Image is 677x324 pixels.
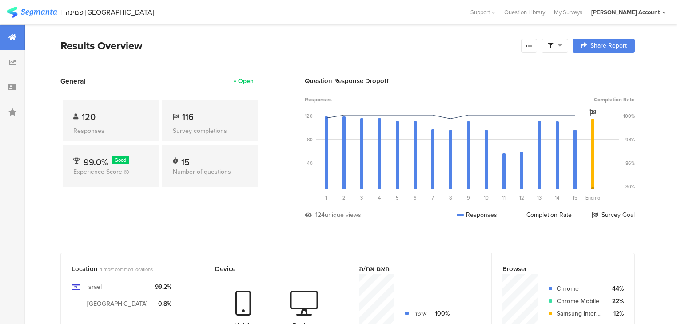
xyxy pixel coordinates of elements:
div: 80 [307,136,313,143]
span: 6 [414,194,417,201]
div: 22% [608,296,624,306]
img: segmanta logo [7,7,57,18]
div: 120 [305,112,313,120]
span: 15 [573,194,577,201]
div: Chrome Mobile [557,296,601,306]
div: 99.2% [155,282,171,292]
div: 0.8% [155,299,171,308]
div: 86% [625,160,635,167]
i: Survey Goal [589,109,596,116]
div: unique views [325,210,361,220]
div: 40 [307,160,313,167]
div: Chrome [557,284,601,293]
span: Completion Rate [594,96,635,104]
div: Question Response Dropoff [305,76,635,86]
span: 13 [537,194,542,201]
div: 93% [625,136,635,143]
div: 100% [623,112,635,120]
div: Open [238,76,254,86]
span: 8 [449,194,452,201]
div: פמינה [GEOGRAPHIC_DATA] [65,8,154,16]
div: Israel [87,282,102,292]
span: 5 [396,194,399,201]
div: Survey completions [173,126,247,136]
span: 4 most common locations [100,266,153,273]
div: Responses [457,210,497,220]
span: 12 [519,194,524,201]
span: General [60,76,86,86]
span: 14 [555,194,559,201]
span: Share Report [590,43,627,49]
div: Samsung Internet [557,309,601,318]
div: Browser [502,264,609,274]
div: Survey Goal [592,210,635,220]
div: Support [470,5,495,19]
span: 2 [342,194,346,201]
span: Responses [305,96,332,104]
span: Experience Score [73,167,122,176]
div: 12% [608,309,624,318]
div: Results Overview [60,38,517,54]
span: 3 [360,194,363,201]
a: My Surveys [550,8,587,16]
span: 1 [325,194,327,201]
div: Completion Rate [517,210,572,220]
span: 99.0% [84,156,108,169]
div: [PERSON_NAME] Account [591,8,660,16]
span: 4 [378,194,381,201]
div: | [60,7,62,17]
a: Question Library [500,8,550,16]
div: 124 [315,210,325,220]
div: אישה [413,309,427,318]
div: Responses [73,126,148,136]
div: Device [215,264,322,274]
span: 9 [467,194,470,201]
span: Good [115,156,126,164]
span: 7 [431,194,434,201]
span: 116 [182,110,194,124]
div: האם את/ה [359,264,466,274]
div: Location [72,264,179,274]
div: Ending [584,194,601,201]
div: [GEOGRAPHIC_DATA] [87,299,148,308]
span: 120 [82,110,96,124]
div: 80% [625,183,635,190]
div: 100% [434,309,450,318]
span: 11 [502,194,506,201]
span: Number of questions [173,167,231,176]
span: 10 [484,194,489,201]
div: 44% [608,284,624,293]
div: 15 [181,156,190,164]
